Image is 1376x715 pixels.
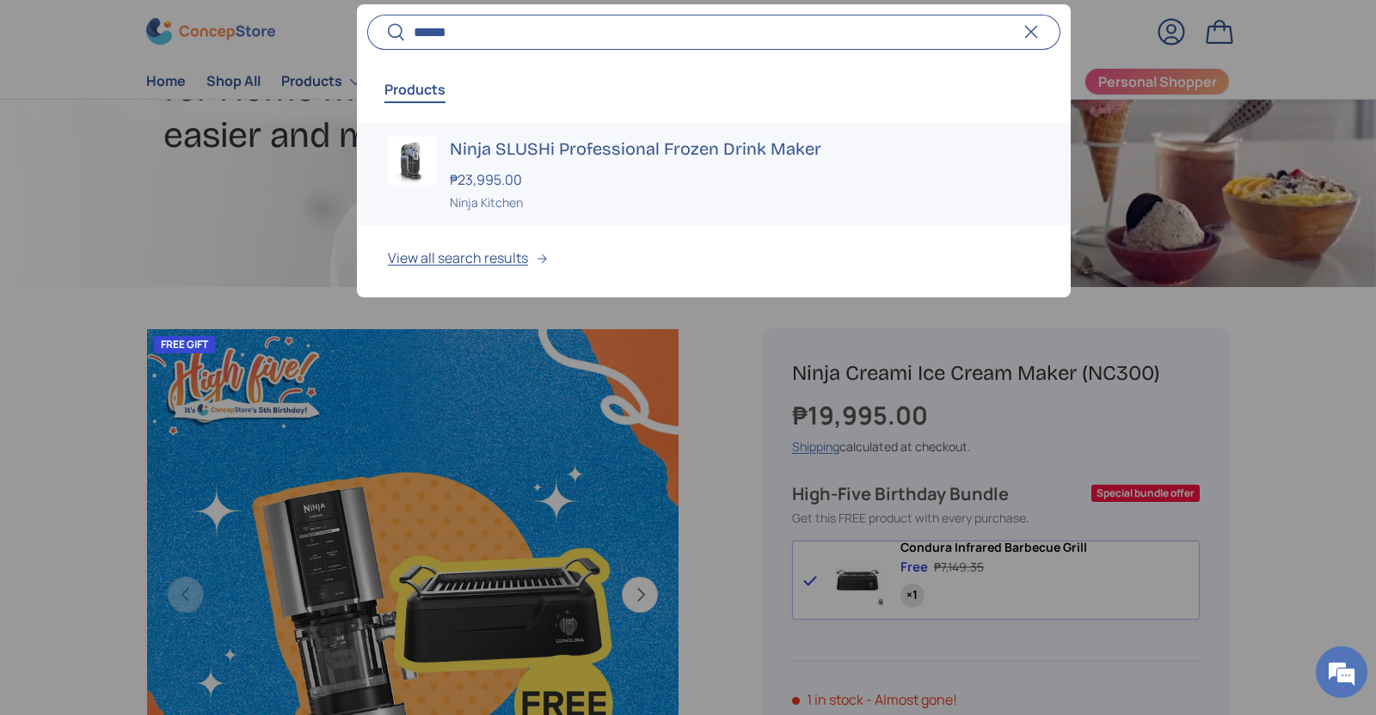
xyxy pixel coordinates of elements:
[9,469,328,529] textarea: Type your message and hit 'Enter'
[89,96,289,119] div: Chat with us now
[450,137,1040,161] h3: Ninja SLUSHi Professional Frozen Drink Maker
[100,217,237,390] span: We're online!
[357,123,1071,225] a: Ninja SLUSHi Professional Frozen Drink Maker ₱23,995.00 Ninja Kitchen
[384,70,445,109] button: Products
[154,336,215,353] div: FREE GIFT
[450,170,526,189] strong: ₱23,995.00
[357,225,1071,297] button: View all search results
[282,9,323,50] div: Minimize live chat window
[450,193,1040,211] div: Ninja Kitchen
